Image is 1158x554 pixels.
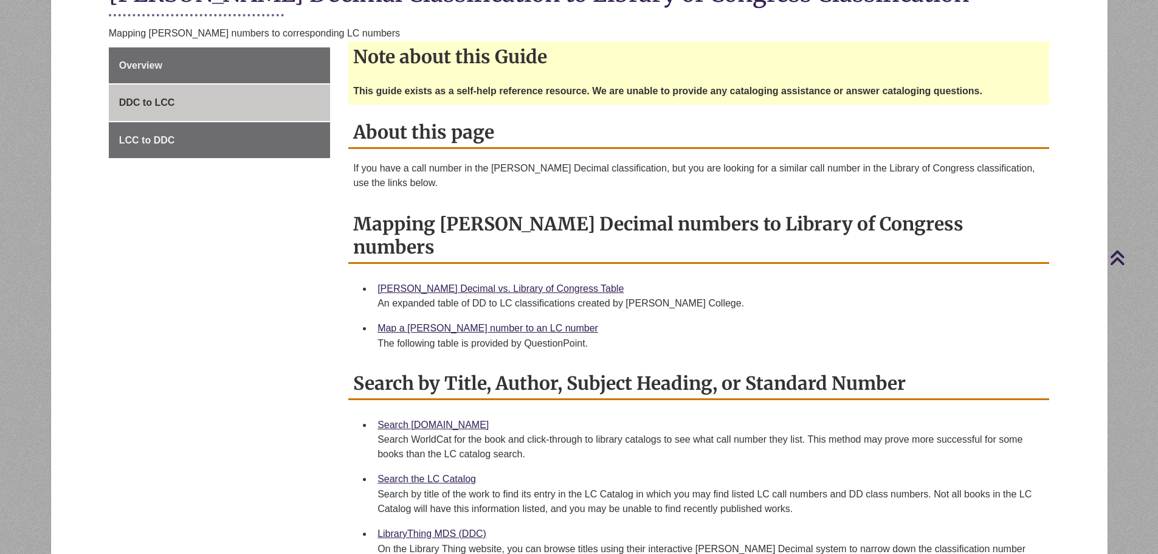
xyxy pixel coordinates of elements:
p: If you have a call number in the [PERSON_NAME] Decimal classification, but you are looking for a ... [353,161,1044,190]
a: DDC to LCC [109,85,330,121]
h2: About this page [348,117,1049,149]
h2: Note about this Guide [348,41,1049,72]
div: The following table is provided by QuestionPoint. [377,336,1039,351]
a: Map a [PERSON_NAME] number to an LC number [377,323,598,333]
div: Search WorldCat for the book and click-through to library catalogs to see what call number they l... [377,432,1039,462]
h2: Mapping [PERSON_NAME] Decimal numbers to Library of Congress numbers [348,209,1049,264]
div: Guide Page Menu [109,47,330,159]
strong: This guide exists as a self-help reference resource. We are unable to provide any cataloging assi... [353,86,982,96]
span: DDC to LCC [119,97,175,108]
a: Overview [109,47,330,84]
a: Back to Top [1109,249,1155,266]
a: LCC to DDC [109,122,330,159]
span: Mapping [PERSON_NAME] numbers to corresponding LC numbers [109,28,400,38]
a: Search the LC Catalog [377,474,476,484]
h2: Search by Title, Author, Subject Heading, or Standard Number [348,368,1049,400]
span: Overview [119,60,162,71]
span: LCC to DDC [119,135,175,145]
a: Search [DOMAIN_NAME] [377,420,489,430]
div: An expanded table of DD to LC classifications created by [PERSON_NAME] College. [377,296,1039,311]
a: [PERSON_NAME] Decimal vs. Library of Congress Table [377,283,624,294]
a: LibraryThing MDS (DDC) [377,528,486,539]
div: Search by title of the work to find its entry in the LC Catalog in which you may find listed LC c... [377,487,1039,516]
